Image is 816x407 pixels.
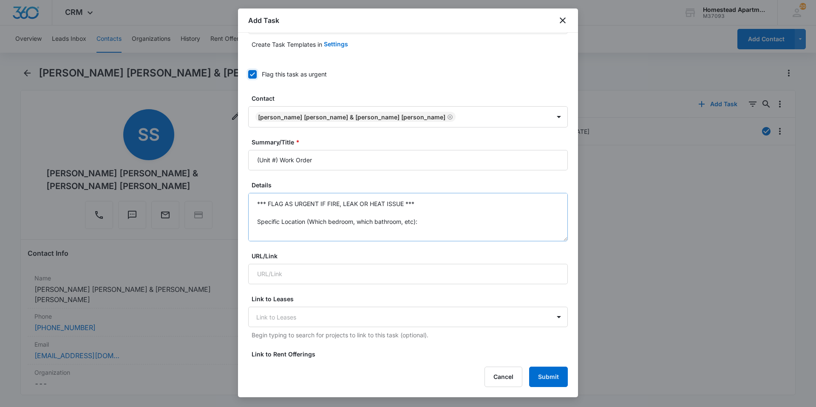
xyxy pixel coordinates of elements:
[248,15,279,25] h1: Add Task
[445,114,453,120] div: Remove Sawyer Shain Smith & Campbell Smith
[258,113,445,121] div: [PERSON_NAME] [PERSON_NAME] & [PERSON_NAME] [PERSON_NAME]
[484,367,522,387] button: Cancel
[248,193,568,241] textarea: *** FLAG AS URGENT IF FIRE, LEAK OR HEAT ISSUE *** Specific Location (Which bedroom, which bathro...
[262,70,327,79] div: Flag this task as urgent
[252,40,322,49] p: Create Task Templates in
[324,34,348,54] button: Settings
[252,252,571,260] label: URL/Link
[252,181,571,189] label: Details
[252,350,571,359] label: Link to Rent Offerings
[558,15,568,25] button: close
[252,94,571,103] label: Contact
[248,264,568,284] input: URL/Link
[252,331,568,339] p: Begin typing to search for projects to link to this task (optional).
[252,138,571,147] label: Summary/Title
[529,367,568,387] button: Submit
[248,150,568,170] input: Summary/Title
[252,294,571,303] label: Link to Leases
